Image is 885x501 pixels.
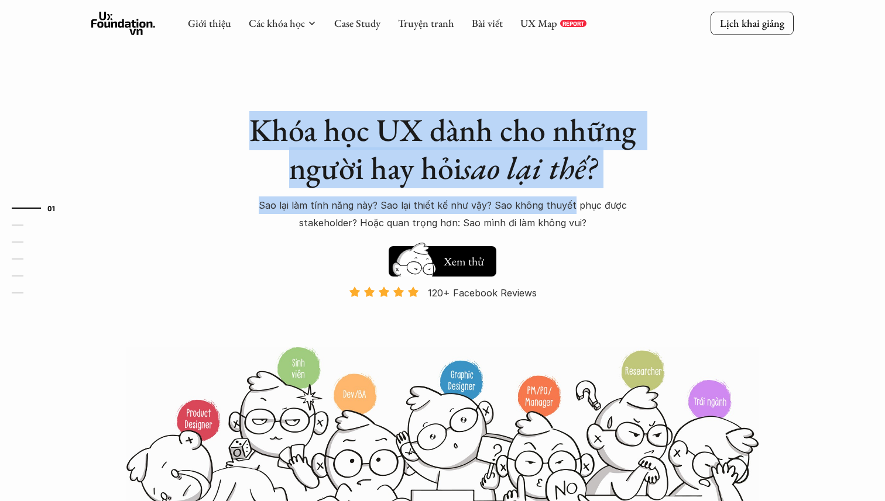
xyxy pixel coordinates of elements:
a: Giới thiệu [188,16,231,30]
strong: 01 [47,204,56,212]
a: Các khóa học [249,16,305,30]
a: Case Study [334,16,380,30]
a: 01 [12,201,67,215]
a: Bài viết [472,16,503,30]
a: Truyện tranh [398,16,454,30]
a: Lịch khai giảng [711,12,794,34]
a: REPORT [560,20,586,27]
a: 120+ Facebook Reviews [338,286,547,345]
p: REPORT [562,20,584,27]
a: Xem thử [389,240,496,277]
p: 120+ Facebook Reviews [428,284,537,302]
h5: Xem thử [444,253,484,269]
p: Sao lại làm tính năng này? Sao lại thiết kế như vậy? Sao không thuyết phục được stakeholder? Hoặc... [238,196,647,232]
p: Lịch khai giảng [720,16,784,30]
em: sao lại thế? [462,147,596,188]
a: UX Map [520,16,557,30]
h1: Khóa học UX dành cho những người hay hỏi [238,111,647,187]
